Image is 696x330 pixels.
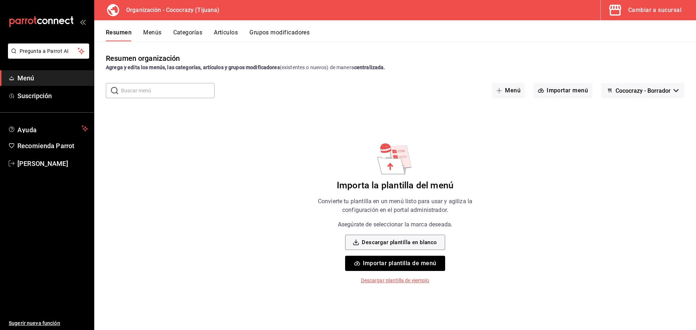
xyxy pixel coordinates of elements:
button: Pregunta a Parrot AI [8,43,89,59]
button: Resumen [106,29,132,41]
button: Cococrazy - Borrador [601,83,684,98]
div: (existentes o nuevos) de manera [106,64,684,71]
button: Importar menú [534,83,592,98]
span: Menú [17,73,88,83]
input: Buscar menú [121,83,215,98]
button: Menú [492,83,525,98]
span: Recomienda Parrot [17,141,88,151]
span: Cococrazy - Borrador [616,87,671,94]
p: Descargar plantilla de ejemplo [361,277,430,284]
button: Artículos [214,29,238,41]
span: [PERSON_NAME] [17,159,88,168]
p: Asegúrate de seleccionar la marca deseada. [338,220,452,229]
div: Cambiar a sucursal [628,5,681,15]
a: Pregunta a Parrot AI [5,53,89,60]
strong: Agrega y edita los menús, las categorías, artículos y grupos modificadores [106,64,280,70]
div: navigation tabs [106,29,696,41]
h6: Importa la plantilla del menú [337,180,453,191]
strong: centralizada. [354,64,385,70]
span: Pregunta a Parrot AI [20,47,78,55]
button: open_drawer_menu [80,19,86,25]
span: Ayuda [17,124,79,133]
p: Convierte tu plantilla en un menú listo para usar y agiliza la configuración en el portal adminis... [304,197,486,214]
h3: Organización - Cococrazy (Tijuana) [120,6,219,14]
button: Grupos modificadores [249,29,310,41]
div: Resumen organización [106,53,180,64]
button: Importar plantilla de menú [345,256,445,271]
button: Categorías [173,29,203,41]
button: Menús [143,29,161,41]
span: Suscripción [17,91,88,101]
span: Sugerir nueva función [9,319,88,327]
button: Descargar plantilla en blanco [345,235,445,250]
